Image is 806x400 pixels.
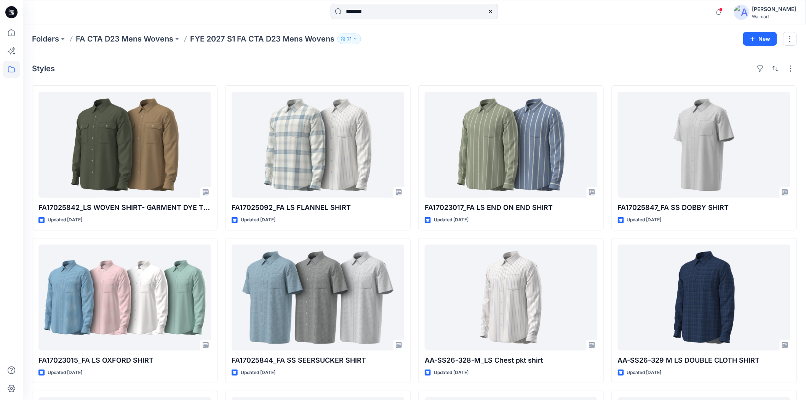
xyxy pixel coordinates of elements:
div: Walmart [752,14,796,19]
button: 21 [337,34,361,44]
img: avatar [734,5,749,20]
a: FA CTA D23 Mens Wovens [76,34,173,44]
p: Updated [DATE] [241,216,275,224]
p: FA17023017_FA LS END ON END SHIRT [425,202,597,213]
a: FA17025847_FA SS DOBBY SHIRT [618,92,790,198]
p: AA-SS26-328-M_LS Chest pkt shirt [425,355,597,366]
p: FA17025092_FA LS FLANNEL SHIRT [232,202,404,213]
div: [PERSON_NAME] [752,5,796,14]
p: FA17023015_FA LS OXFORD SHIRT [38,355,211,366]
p: Updated [DATE] [434,369,469,377]
p: Updated [DATE] [241,369,275,377]
a: FA17025842_LS WOVEN SHIRT- GARMENT DYE TWO POCKET [38,92,211,198]
a: FA17025844_FA SS SEERSUCKER SHIRT [232,245,404,350]
a: AA-SS26-329 M LS DOUBLE CLOTH SHIRT [618,245,790,350]
p: 21 [347,35,352,43]
p: FYE 2027 S1 FA CTA D23 Mens Wovens [190,34,334,44]
p: AA-SS26-329 M LS DOUBLE CLOTH SHIRT [618,355,790,366]
p: FA17025842_LS WOVEN SHIRT- GARMENT DYE TWO POCKET [38,202,211,213]
p: Updated [DATE] [48,216,82,224]
a: FA17025092_FA LS FLANNEL SHIRT [232,92,404,198]
a: FA17023015_FA LS OXFORD SHIRT [38,245,211,350]
button: New [743,32,777,46]
p: FA17025844_FA SS SEERSUCKER SHIRT [232,355,404,366]
a: AA-SS26-328-M_LS Chest pkt shirt [425,245,597,350]
p: Updated [DATE] [627,216,662,224]
a: Folders [32,34,59,44]
h4: Styles [32,64,55,73]
p: Updated [DATE] [627,369,662,377]
p: FA17025847_FA SS DOBBY SHIRT [618,202,790,213]
p: Updated [DATE] [434,216,469,224]
a: FA17023017_FA LS END ON END SHIRT [425,92,597,198]
p: Updated [DATE] [48,369,82,377]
